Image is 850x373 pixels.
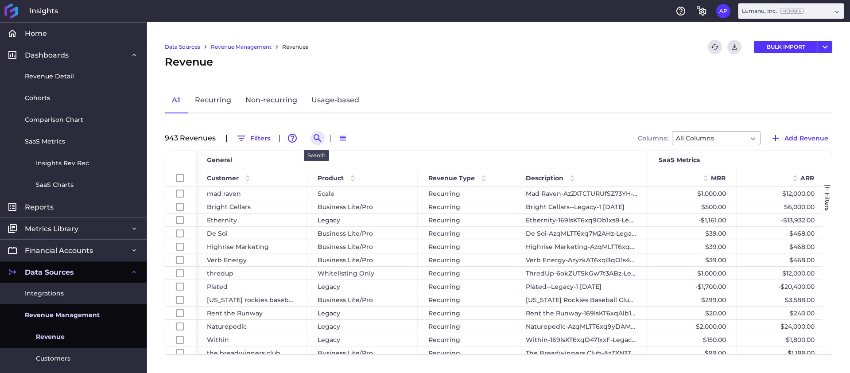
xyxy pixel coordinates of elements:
[418,333,515,346] div: Recurring
[648,267,737,280] div: $1,000.00
[25,268,74,277] span: Data Sources
[418,214,515,226] div: Recurring
[165,43,200,51] a: Data Sources
[207,307,263,319] span: Rent the Runway
[659,156,700,164] span: SaaS Metrics
[25,311,100,320] span: Revenue Management
[165,293,196,307] div: Press SPACE to select this row.
[695,4,709,18] button: General Settings
[737,320,825,333] div: $24,000.00
[318,294,373,306] span: Business Lite/Pro
[25,137,65,146] span: SaaS Metrics
[207,334,229,346] span: Within
[165,240,196,253] div: Press SPACE to select this row.
[648,240,737,253] div: $39.00
[165,320,196,333] div: Press SPACE to select this row.
[418,280,515,293] div: Recurring
[318,320,340,333] span: Legacy
[207,156,232,164] span: General
[648,280,737,293] div: -$1,700.00
[737,214,825,226] div: -$13,932.00
[737,267,825,280] div: $12,000.00
[648,187,737,200] div: $1,000.00
[318,280,340,293] span: Legacy
[648,320,737,333] div: $2,000.00
[648,346,737,359] div: $99.00
[711,174,726,182] span: MRR
[418,187,515,200] div: Recurring
[515,187,648,200] div: Mad Raven-AzZXTCTURUfSZ73YH-Legacy-1 [DATE]
[648,227,737,240] div: $39.00
[25,289,64,298] span: Integrations
[418,240,515,253] div: Recurring
[318,334,340,346] span: Legacy
[165,54,213,70] span: Revenue
[207,254,247,266] span: Verb Energy
[165,200,196,214] div: Press SPACE to select this row.
[418,200,515,213] div: Recurring
[766,131,832,145] button: Add Revenue
[648,293,737,306] div: $299.00
[165,280,196,293] div: Press SPACE to select this row.
[165,267,196,280] div: Press SPACE to select this row.
[25,224,78,233] span: Metrics Library
[207,241,269,253] span: Highrise Marketing
[674,4,688,18] button: Help
[638,135,668,141] span: Columns:
[676,133,714,144] span: All Columns
[418,227,515,240] div: Recurring
[207,214,237,226] span: Ethernity
[515,227,648,240] div: De Soi-AzqMLTT6xq7M2AHz-Legacy-1 [DATE]
[318,254,373,266] span: Business Lite/Pro
[800,174,814,182] span: ARR
[648,214,737,226] div: -$1,161.00
[418,320,515,333] div: Recurring
[318,307,340,319] span: Legacy
[36,159,89,168] span: Insights Rev Rec
[36,180,74,190] span: SaaS Charts
[318,214,340,226] span: Legacy
[526,174,563,182] span: Description
[515,214,648,226] div: Ethernity-169lsKT6xq9Ob1xs8-Legacy-1 [DATE]
[318,174,344,182] span: Product
[784,133,828,143] span: Add Revenue
[515,293,648,306] div: [US_STATE] Rockies Baseball Club, Ltd.-AzqHaTTBNvkEE2A0C-Legacy-1 [DATE]
[648,307,737,319] div: $20.00
[515,333,648,346] div: Within-169lsKT6xqD471xxF-Legacy-1 [DATE]
[318,347,373,359] span: Business Lite/Pro
[25,115,83,124] span: Comparison Chart
[25,51,69,60] span: Dashboards
[648,253,737,266] div: $39.00
[737,280,825,293] div: -$20,400.00
[738,3,844,19] div: Dropdown select
[318,241,373,253] span: Business Lite/Pro
[727,40,741,54] button: Download
[737,253,825,266] div: $468.00
[165,346,196,360] div: Press SPACE to select this row.
[165,333,196,346] div: Press SPACE to select this row.
[207,280,228,293] span: Plated
[238,88,304,113] a: Non-recurring
[165,214,196,227] div: Press SPACE to select this row.
[780,8,803,14] ins: Member
[418,253,515,266] div: Recurring
[737,333,825,346] div: $1,800.00
[737,293,825,306] div: $3,588.00
[754,41,818,53] button: BULK IMPORT
[25,246,93,255] span: Financial Accounts
[188,88,238,113] a: Recurring
[737,187,825,200] div: $12,000.00
[232,131,274,145] button: Filters
[418,267,515,280] div: Recurring
[207,267,233,280] span: thredup
[304,88,366,113] a: Usage-based
[318,227,373,240] span: Business Lite/Pro
[672,131,761,145] div: Dropdown select
[207,174,239,182] span: Customer
[824,193,831,211] span: Filters
[737,200,825,213] div: $6,000.00
[737,346,825,359] div: $1,188.00
[648,333,737,346] div: $150.00
[708,40,722,54] button: Refresh
[318,267,374,280] span: Whitelisting Only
